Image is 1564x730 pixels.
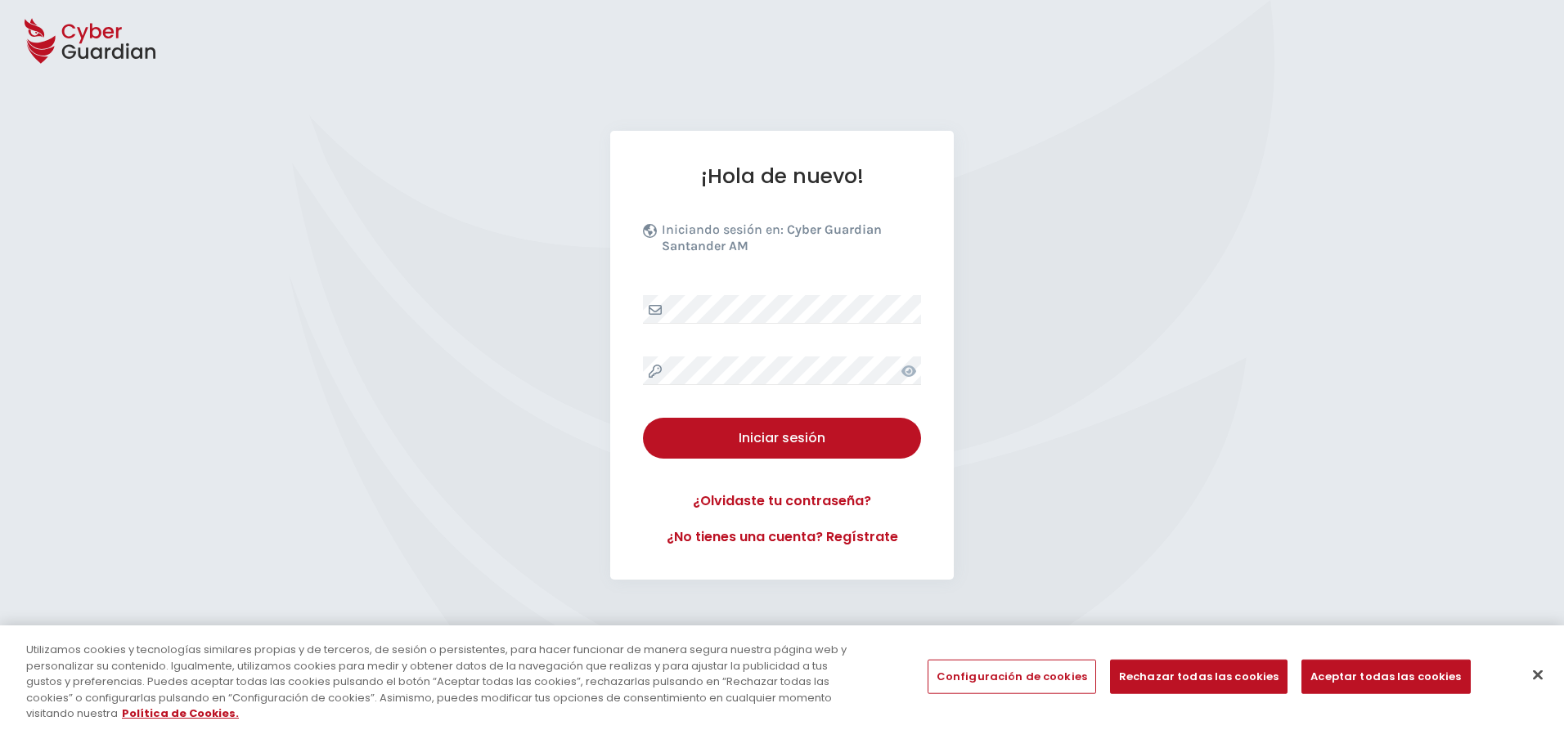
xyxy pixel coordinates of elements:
[1520,657,1556,693] button: Cerrar
[643,163,921,189] h1: ¡Hola de nuevo!
[122,705,239,721] a: Más información sobre su privacidad, se abre en una nueva pestaña
[643,491,921,511] a: ¿Olvidaste tu contraseña?
[26,642,861,722] div: Utilizamos cookies y tecnologías similares propias y de terceros, de sesión o persistentes, para ...
[928,660,1096,694] button: Configuración de cookies, Abre el cuadro de diálogo del centro de preferencias.
[643,527,921,547] a: ¿No tienes una cuenta? Regístrate
[1110,660,1288,694] button: Rechazar todas las cookies
[643,418,921,459] button: Iniciar sesión
[655,428,909,448] div: Iniciar sesión
[662,222,882,253] b: Cyber Guardian Santander AM
[662,222,917,262] p: Iniciando sesión en:
[1301,660,1470,694] button: Aceptar todas las cookies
